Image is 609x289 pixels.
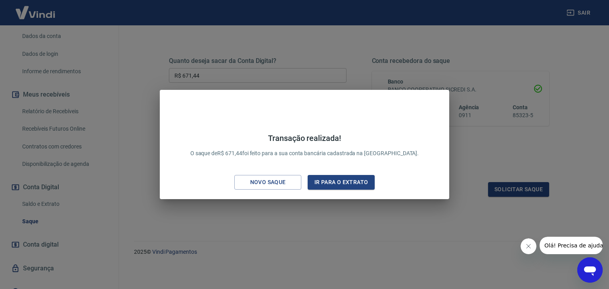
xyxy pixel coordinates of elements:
iframe: Mensagem da empresa [540,237,603,254]
span: Olá! Precisa de ajuda? [5,6,67,12]
div: Novo saque [241,177,295,187]
button: Ir para o extrato [308,175,375,190]
h4: Transação realizada! [190,133,419,143]
iframe: Botão para abrir a janela de mensagens [577,257,603,283]
iframe: Fechar mensagem [521,238,536,254]
p: O saque de R$ 671,44 foi feito para a sua conta bancária cadastrada na [GEOGRAPHIC_DATA]. [190,133,419,158]
button: Novo saque [234,175,301,190]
